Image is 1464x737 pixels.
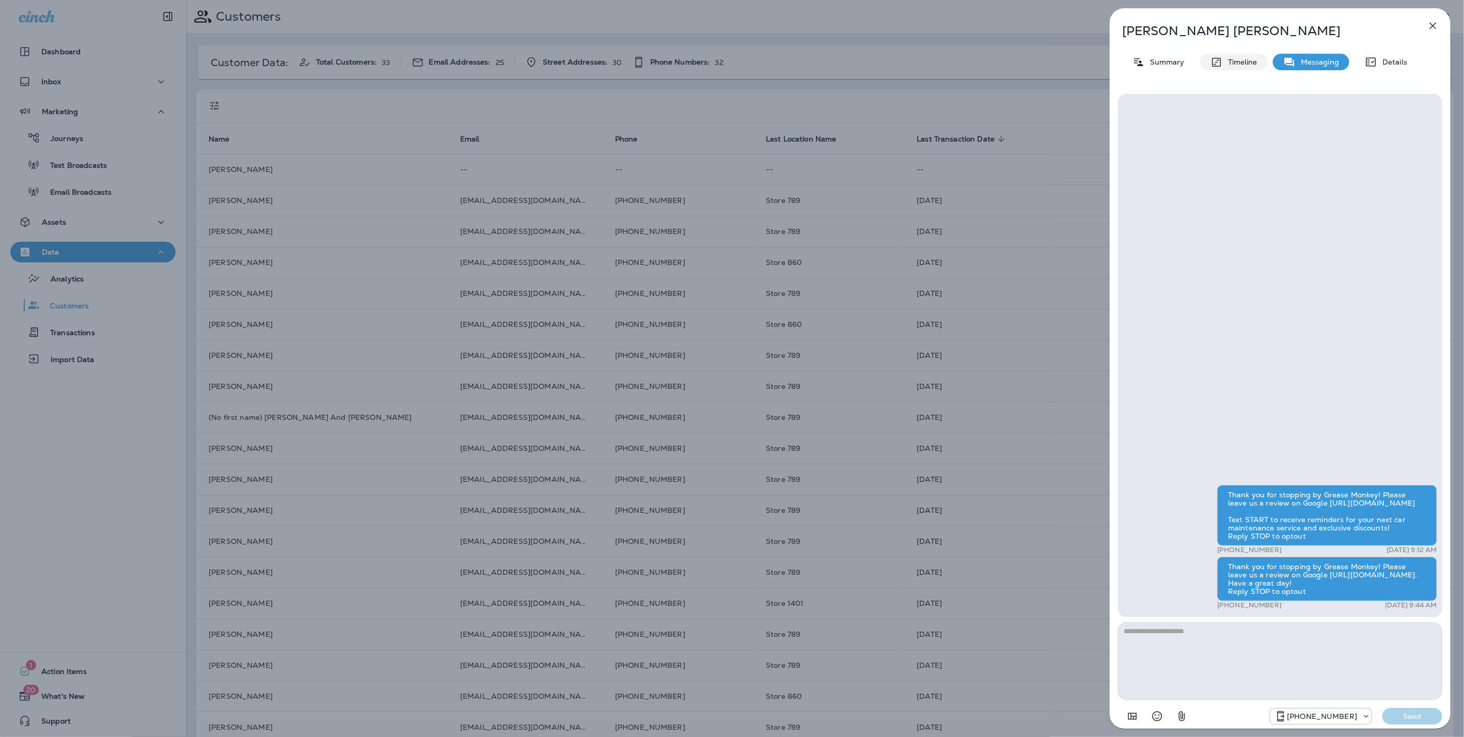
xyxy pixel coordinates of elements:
p: [PERSON_NAME] [PERSON_NAME] [1122,24,1404,38]
button: Select an emoji [1147,706,1168,727]
p: [DATE] 9:44 AM [1385,601,1437,609]
p: Summary [1145,58,1185,66]
button: Add in a premade template [1122,706,1143,727]
p: Details [1377,58,1407,66]
div: Thank you for stopping by Grease Monkey! Please leave us a review on Google [URL][DOMAIN_NAME] Te... [1217,485,1437,546]
p: [PHONE_NUMBER] [1217,601,1282,609]
div: +1 (435) 710-2941 [1270,710,1372,723]
p: [DATE] 9:12 AM [1387,546,1437,554]
p: Messaging [1296,58,1339,66]
div: Thank you for stopping by Grease Monkey! Please leave us a review on Google [URL][DOMAIN_NAME]. H... [1217,557,1437,601]
p: Timeline [1223,58,1257,66]
p: [PHONE_NUMBER] [1217,546,1282,554]
p: [PHONE_NUMBER] [1287,712,1357,720]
